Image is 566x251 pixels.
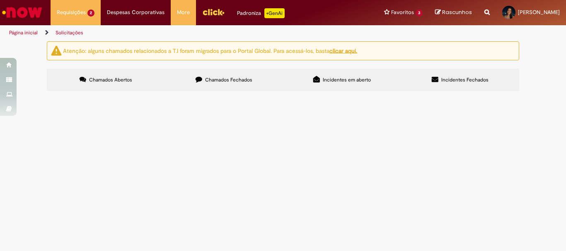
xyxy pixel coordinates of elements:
[441,76,489,83] span: Incidentes Fechados
[237,8,285,18] div: Padroniza
[89,76,132,83] span: Chamados Abertos
[63,47,357,54] ng-bind-html: Atenção: alguns chamados relacionados a T.I foram migrados para o Portal Global. Para acessá-los,...
[87,10,94,17] span: 2
[264,8,285,18] p: +GenAi
[56,29,83,36] a: Solicitações
[9,29,38,36] a: Página inicial
[57,8,86,17] span: Requisições
[1,4,44,21] img: ServiceNow
[205,76,252,83] span: Chamados Fechados
[416,10,423,17] span: 3
[329,47,357,54] a: clicar aqui.
[323,76,371,83] span: Incidentes em aberto
[442,8,472,16] span: Rascunhos
[177,8,190,17] span: More
[202,6,225,18] img: click_logo_yellow_360x200.png
[435,9,472,17] a: Rascunhos
[518,9,560,16] span: [PERSON_NAME]
[6,25,371,41] ul: Trilhas de página
[391,8,414,17] span: Favoritos
[107,8,164,17] span: Despesas Corporativas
